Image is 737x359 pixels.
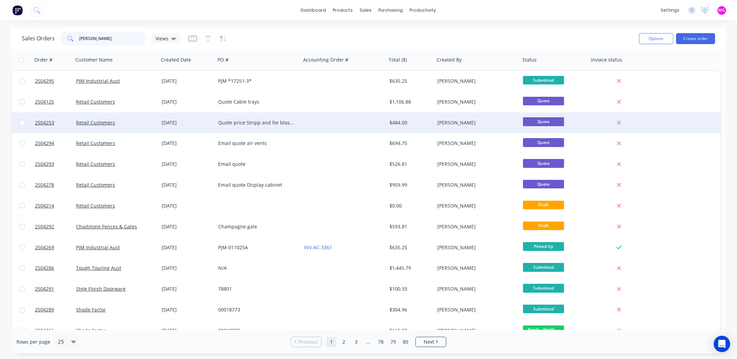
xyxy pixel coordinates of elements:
[304,244,332,251] a: INV-AC-3361
[218,161,294,168] div: Email quote
[218,244,294,251] div: PJM-011025A
[35,154,76,174] a: 2504293
[523,263,564,271] span: Submitted
[35,300,76,320] a: 2504289
[676,33,715,44] button: Create order
[437,327,513,334] div: [PERSON_NAME]
[162,182,213,188] div: [DATE]
[291,338,321,345] a: Previous page
[424,338,434,345] span: Next
[162,265,213,271] div: [DATE]
[523,159,564,168] span: Quote
[389,285,430,292] div: $100.33
[437,202,513,209] div: [PERSON_NAME]
[162,223,213,230] div: [DATE]
[218,306,294,313] div: 00018773
[218,119,294,126] div: Quote price Stripp and for blast only
[34,56,52,63] div: Order #
[162,285,213,292] div: [DATE]
[35,285,54,292] span: 2504291
[35,327,54,334] span: 2504266
[389,56,407,63] div: Total ($)
[35,279,76,299] a: 2504291
[523,325,564,334] span: Ready - Notify ...
[162,161,213,168] div: [DATE]
[35,112,76,133] a: 2504253
[35,223,54,230] span: 2504292
[218,327,294,334] div: 00018708
[523,201,564,209] span: Draft
[76,161,115,167] a: Retail Customers
[12,5,23,15] img: Factory
[162,119,213,126] div: [DATE]
[375,5,407,15] div: purchasing
[363,337,374,347] a: Jump forward
[35,161,54,168] span: 2504293
[35,98,54,105] span: 2504125
[218,265,294,271] div: N/A
[76,244,120,251] a: PJM Industrial Aust
[437,285,513,292] div: [PERSON_NAME]
[437,56,462,63] div: Created By
[35,71,76,91] a: 2504295
[35,320,76,341] a: 2504266
[437,119,513,126] div: [PERSON_NAME]
[523,76,564,84] span: Submitted
[161,56,191,63] div: Created Date
[35,216,76,237] a: 2504292
[76,98,115,105] a: Retail Customers
[400,337,411,347] a: Page 80
[437,244,513,251] div: [PERSON_NAME]
[523,138,564,147] span: Quote
[162,306,213,313] div: [DATE]
[523,284,564,292] span: Submitted
[76,182,115,188] a: Retail Customers
[389,119,430,126] div: $484.00
[35,306,54,313] span: 2504289
[389,161,430,168] div: $526.81
[298,5,330,15] a: dashboard
[162,327,213,334] div: [DATE]
[714,336,730,352] div: Open Intercom Messenger
[162,140,213,147] div: [DATE]
[35,92,76,112] a: 2504125
[35,140,54,147] span: 2504294
[35,119,54,126] span: 2504253
[389,265,430,271] div: $1,445.79
[657,5,683,15] div: settings
[298,338,318,345] span: Previous
[389,140,430,147] div: $694.75
[523,222,564,230] span: Draft
[389,202,430,209] div: $0.00
[389,306,430,313] div: $304.96
[218,182,294,188] div: Email quote Display cabinet
[591,56,622,63] div: Invoice status
[376,337,386,347] a: Page 78
[351,337,361,347] a: Page 3
[523,242,564,251] span: Picked Up
[218,78,294,84] div: PJM *17251-3*
[389,182,430,188] div: $959.99
[288,337,449,347] ul: Pagination
[75,56,113,63] div: Customer Name
[35,237,76,258] a: 2504269
[76,285,126,292] a: Style Finish Doorware
[35,202,54,209] span: 2504214
[162,78,213,84] div: [DATE]
[35,258,76,278] a: 2504286
[389,78,430,84] div: $635.25
[389,244,430,251] div: $635.25
[76,327,106,334] a: Shade Factor
[35,244,54,251] span: 2504269
[339,337,349,347] a: Page 2
[437,78,513,84] div: [PERSON_NAME]
[35,265,54,271] span: 2504286
[326,337,337,347] a: Page 1 is your current page
[76,265,121,271] a: Tough Touring Aust
[16,338,50,345] span: Rows per page
[330,5,357,15] div: products
[389,327,430,334] div: $119.08
[155,35,168,42] span: Views
[437,182,513,188] div: [PERSON_NAME]
[437,161,513,168] div: [PERSON_NAME]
